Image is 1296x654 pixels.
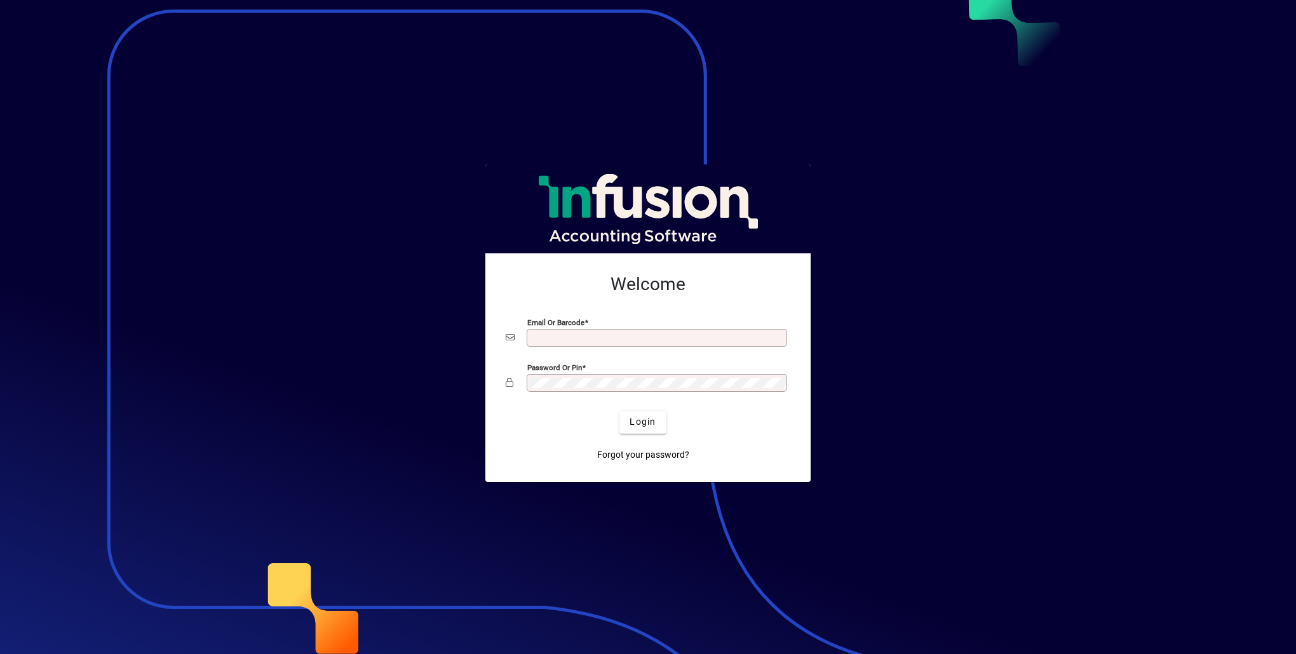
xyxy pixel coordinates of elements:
span: Forgot your password? [597,448,689,462]
span: Login [630,415,656,429]
button: Login [619,411,666,434]
mat-label: Email or Barcode [527,317,584,326]
h2: Welcome [506,274,790,295]
a: Forgot your password? [592,444,694,467]
mat-label: Password or Pin [527,363,582,371]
